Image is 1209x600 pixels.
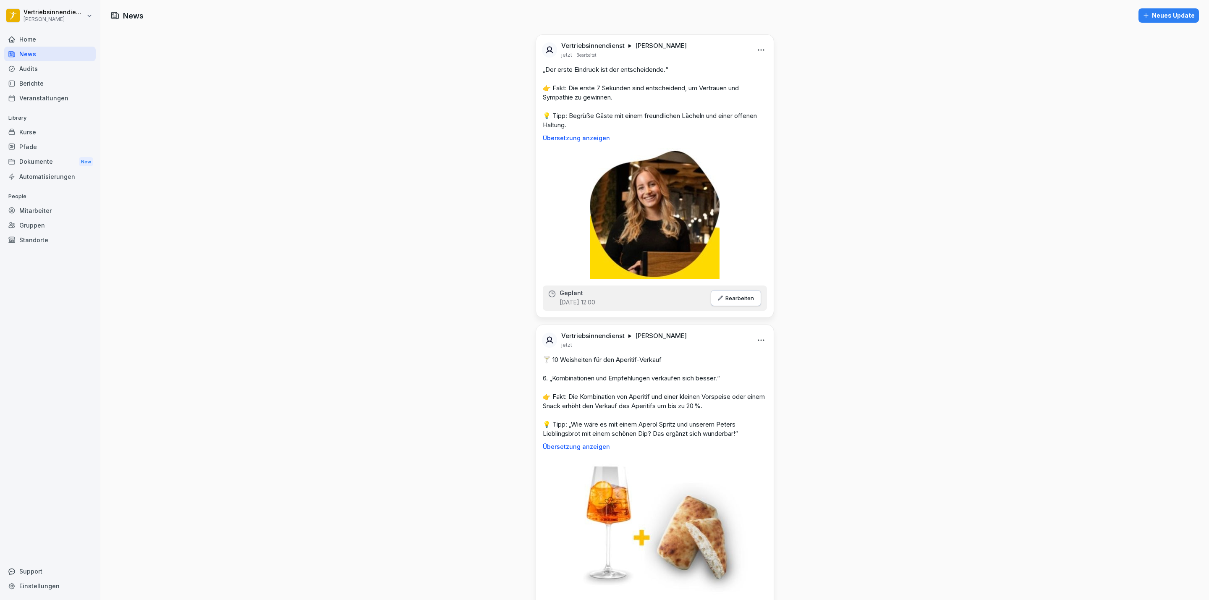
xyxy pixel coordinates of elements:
h1: News [123,10,144,21]
p: [PERSON_NAME] [24,16,85,22]
p: jetzt [561,52,572,58]
p: People [4,190,96,203]
p: [PERSON_NAME] [635,42,687,50]
a: Audits [4,61,96,76]
a: Automatisierungen [4,169,96,184]
p: Library [4,111,96,125]
a: Pfade [4,139,96,154]
a: Mitarbeiter [4,203,96,218]
p: Vertriebsinnendienst [24,9,85,16]
a: Veranstaltungen [4,91,96,105]
img: g2sav21xnkilg2851ekgkkp5.png [590,148,720,279]
a: Home [4,32,96,47]
a: DokumenteNew [4,154,96,170]
div: Dokumente [4,154,96,170]
p: 🍸 10 Weisheiten für den Aperitif-Verkauf 6. „Kombinationen und Empfehlungen verkaufen sich besser... [543,355,767,438]
p: Geplant [560,290,583,296]
p: jetzt [561,342,572,348]
p: [PERSON_NAME] [635,332,687,340]
img: xn9lv6qooybyqwwwbutzgd1f.png [552,457,758,598]
a: Standorte [4,233,96,247]
a: Berichte [4,76,96,91]
div: Support [4,564,96,579]
p: Vertriebsinnendienst [561,42,625,50]
button: Bearbeiten [711,290,761,306]
p: [DATE] 12:00 [560,298,595,307]
p: Übersetzung anzeigen [543,443,767,450]
div: New [79,157,93,167]
a: News [4,47,96,61]
p: Bearbeiten [725,295,754,301]
button: Neues Update [1138,8,1199,23]
a: Gruppen [4,218,96,233]
p: Übersetzung anzeigen [543,135,767,141]
p: „Der erste Eindruck ist der entscheidende.“ 👉 Fakt: Die erste 7 Sekunden sind entscheidend, um Ve... [543,65,767,130]
p: Vertriebsinnendienst [561,332,625,340]
a: Kurse [4,125,96,139]
div: Neues Update [1143,11,1195,20]
p: Bearbeitet [576,52,596,58]
a: Einstellungen [4,579,96,593]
